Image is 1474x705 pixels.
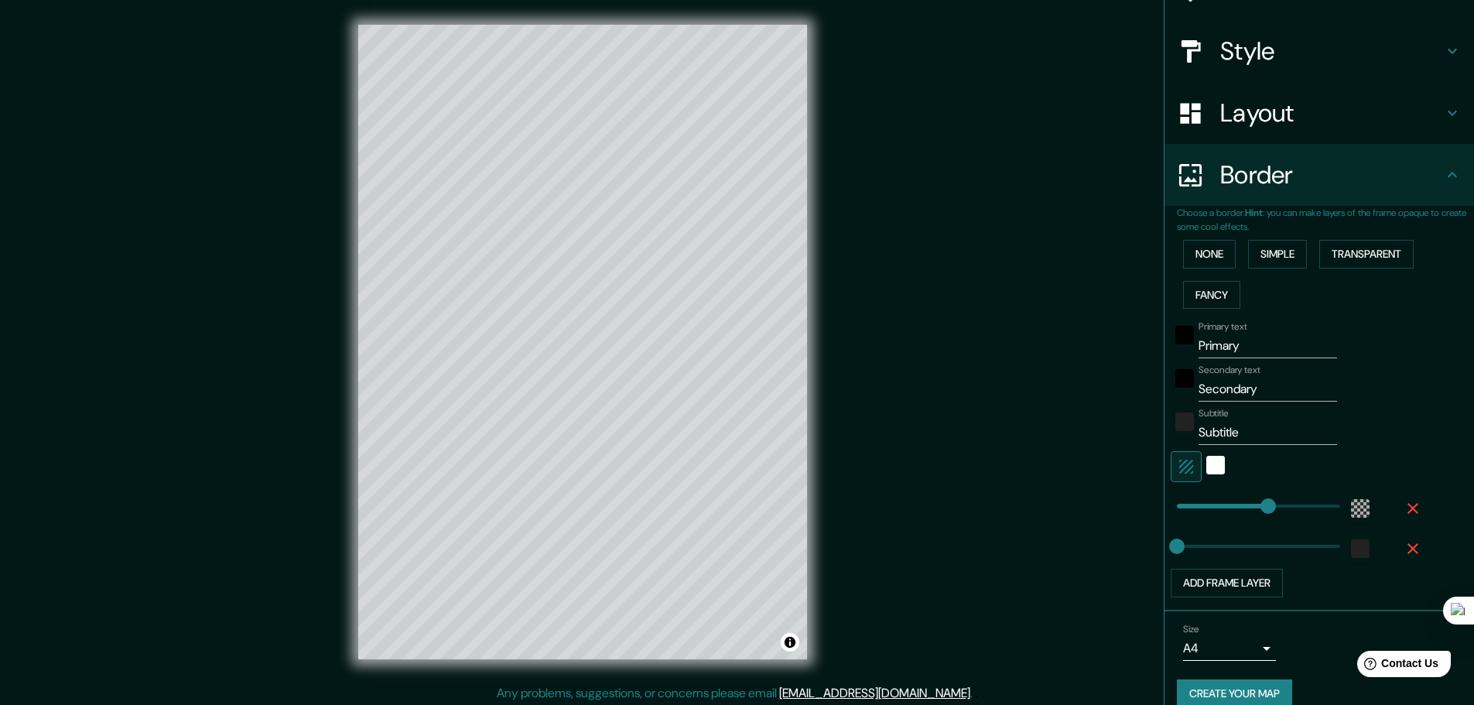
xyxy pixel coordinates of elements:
[1183,622,1199,635] label: Size
[1183,281,1240,310] button: Fancy
[1164,144,1474,206] div: Border
[1220,36,1443,67] h4: Style
[975,684,978,703] div: .
[1164,20,1474,82] div: Style
[779,685,970,701] a: [EMAIL_ADDRESS][DOMAIN_NAME]
[1248,240,1307,269] button: Simple
[1319,240,1414,269] button: Transparent
[1177,206,1474,234] p: Choose a border. : you can make layers of the frame opaque to create some cool effects.
[1175,326,1194,344] button: black
[1175,369,1194,388] button: black
[1245,207,1263,219] b: Hint
[1183,636,1276,661] div: A4
[1351,539,1370,558] button: color-222222
[1351,499,1370,518] button: color-55555544
[497,684,973,703] p: Any problems, suggestions, or concerns please email .
[1183,240,1236,269] button: None
[1206,456,1225,474] button: white
[1220,159,1443,190] h4: Border
[1336,645,1457,688] iframe: Help widget launcher
[1199,320,1247,334] label: Primary text
[1164,82,1474,144] div: Layout
[1171,569,1283,597] button: Add frame layer
[973,684,975,703] div: .
[1220,98,1443,128] h4: Layout
[1199,407,1229,420] label: Subtitle
[1199,364,1260,377] label: Secondary text
[1175,412,1194,431] button: color-222222
[781,633,799,652] button: Toggle attribution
